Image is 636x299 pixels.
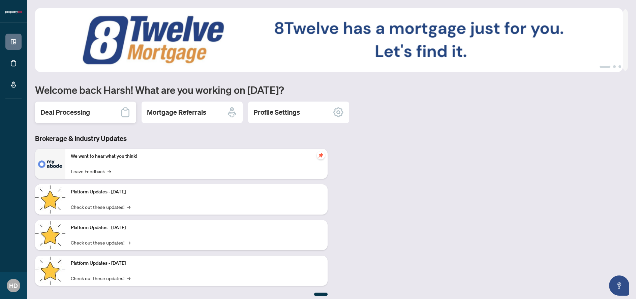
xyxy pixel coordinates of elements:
span: → [127,203,130,211]
p: Platform Updates - [DATE] [71,260,322,267]
a: Check out these updates!→ [71,203,130,211]
a: Leave Feedback→ [71,167,111,175]
a: Check out these updates!→ [71,274,130,282]
span: HD [9,281,18,290]
h2: Mortgage Referrals [147,108,206,117]
h2: Deal Processing [40,108,90,117]
button: 3 [618,65,621,68]
img: Platform Updates - June 23, 2025 [35,256,65,286]
p: Platform Updates - [DATE] [71,188,322,196]
h2: Profile Settings [253,108,300,117]
span: → [108,167,111,175]
span: → [127,239,130,246]
p: Platform Updates - [DATE] [71,224,322,231]
span: pushpin [317,151,325,159]
button: 1 [600,65,610,68]
span: → [127,274,130,282]
p: We want to hear what you think! [71,153,322,160]
h1: Welcome back Harsh! What are you working on [DATE]? [35,83,628,96]
button: 2 [613,65,616,68]
img: We want to hear what you think! [35,149,65,179]
a: Check out these updates!→ [71,239,130,246]
button: Open asap [609,275,629,296]
img: Platform Updates - July 21, 2025 [35,184,65,215]
img: Slide 0 [35,8,623,72]
img: Platform Updates - July 8, 2025 [35,220,65,250]
h3: Brokerage & Industry Updates [35,134,328,143]
img: logo [5,10,22,14]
